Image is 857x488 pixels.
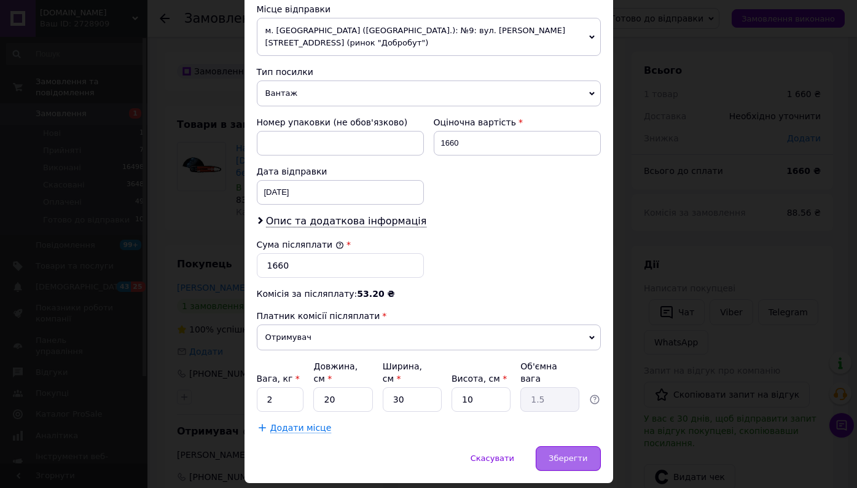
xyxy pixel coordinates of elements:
span: Опис та додаткова інформація [266,215,427,227]
div: Номер упаковки (не обов'язково) [257,116,424,128]
span: Вантаж [257,81,601,106]
span: Додати місце [270,423,332,433]
div: Комісія за післяплату: [257,288,601,300]
label: Висота, см [452,374,507,384]
span: Місце відправки [257,4,331,14]
span: 53.20 ₴ [357,289,394,299]
label: Ширина, см [383,361,422,384]
div: Дата відправки [257,165,424,178]
label: Вага, кг [257,374,300,384]
label: Довжина, см [313,361,358,384]
span: Платник комісії післяплати [257,311,380,321]
span: Зберегти [549,454,587,463]
label: Сума післяплати [257,240,344,250]
span: м. [GEOGRAPHIC_DATA] ([GEOGRAPHIC_DATA].): №9: вул. [PERSON_NAME][STREET_ADDRESS] (ринок "Добробут") [257,18,601,56]
span: Отримувач [257,325,601,350]
span: Тип посилки [257,67,313,77]
div: Об'ємна вага [520,360,579,385]
div: Оціночна вартість [434,116,601,128]
span: Скасувати [471,454,514,463]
